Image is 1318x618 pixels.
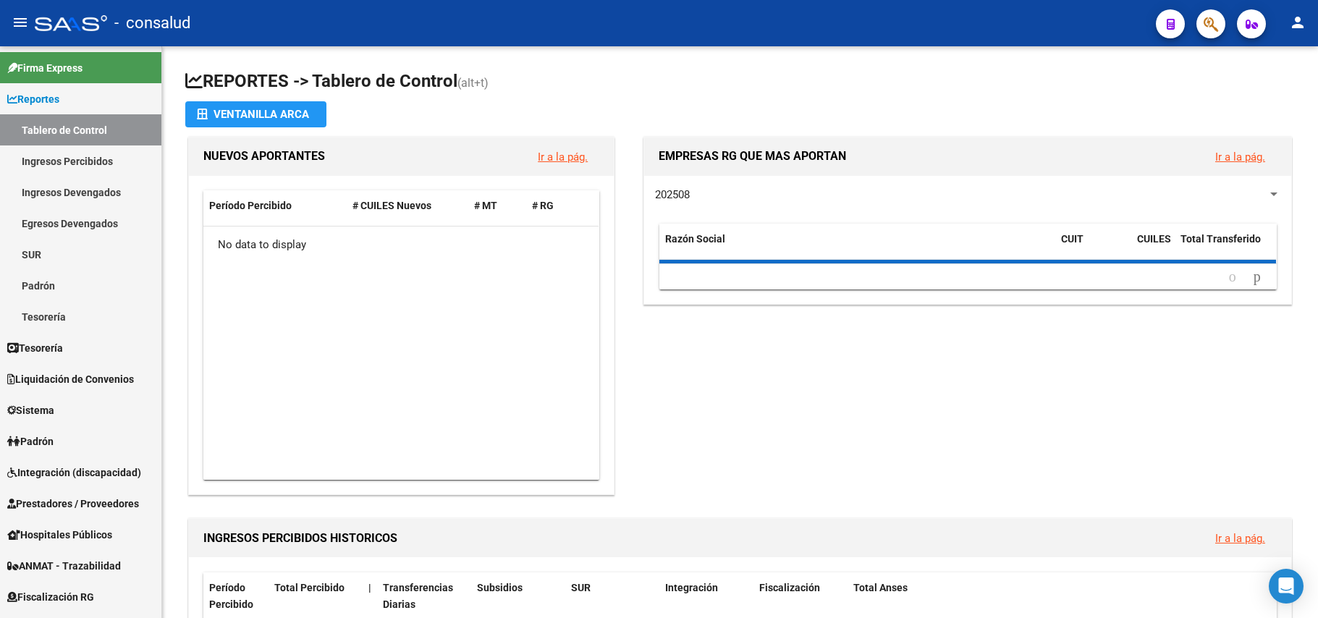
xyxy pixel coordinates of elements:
span: 202508 [655,188,690,201]
span: Hospitales Públicos [7,527,112,543]
datatable-header-cell: # RG [526,190,584,221]
span: Tesorería [7,340,63,356]
div: No data to display [203,227,599,263]
span: Integración (discapacidad) [7,465,141,481]
span: Fiscalización [759,582,820,593]
div: Open Intercom Messenger [1269,569,1304,604]
h1: REPORTES -> Tablero de Control [185,69,1295,95]
span: Razón Social [665,233,725,245]
span: Padrón [7,433,54,449]
span: Total Transferido [1180,233,1261,245]
button: Ventanilla ARCA [185,101,326,127]
span: Reportes [7,91,59,107]
span: Integración [665,582,718,593]
a: Ir a la pág. [1215,532,1265,545]
button: Ir a la pág. [526,143,599,170]
datatable-header-cell: # MT [468,190,526,221]
span: Período Percibido [209,200,292,211]
span: CUILES [1137,233,1171,245]
span: Total Anses [853,582,908,593]
span: Transferencias Diarias [383,582,453,610]
span: Liquidación de Convenios [7,371,134,387]
span: EMPRESAS RG QUE MAS APORTAN [659,149,846,163]
a: go to next page [1247,269,1267,285]
span: Subsidios [477,582,523,593]
datatable-header-cell: # CUILES Nuevos [347,190,468,221]
span: - consalud [114,7,190,39]
span: (alt+t) [457,76,489,90]
span: Fiscalización RG [7,589,94,605]
datatable-header-cell: CUIT [1055,224,1131,271]
span: Sistema [7,402,54,418]
div: Ventanilla ARCA [197,101,315,127]
mat-icon: menu [12,14,29,31]
span: ANMAT - Trazabilidad [7,558,121,574]
span: # MT [474,200,497,211]
a: Ir a la pág. [538,151,588,164]
datatable-header-cell: CUILES [1131,224,1175,271]
span: SUR [571,582,591,593]
span: # RG [532,200,554,211]
span: # CUILES Nuevos [352,200,431,211]
button: Ir a la pág. [1204,525,1277,551]
datatable-header-cell: Razón Social [659,224,1055,271]
mat-icon: person [1289,14,1306,31]
span: NUEVOS APORTANTES [203,149,325,163]
span: Firma Express [7,60,83,76]
a: go to previous page [1222,269,1243,285]
span: Período Percibido [209,582,253,610]
span: Prestadores / Proveedores [7,496,139,512]
button: Ir a la pág. [1204,143,1277,170]
a: Ir a la pág. [1215,151,1265,164]
span: CUIT [1061,233,1083,245]
span: | [368,582,371,593]
span: Total Percibido [274,582,345,593]
datatable-header-cell: Total Transferido [1175,224,1276,271]
span: INGRESOS PERCIBIDOS HISTORICOS [203,531,397,545]
datatable-header-cell: Período Percibido [203,190,347,221]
